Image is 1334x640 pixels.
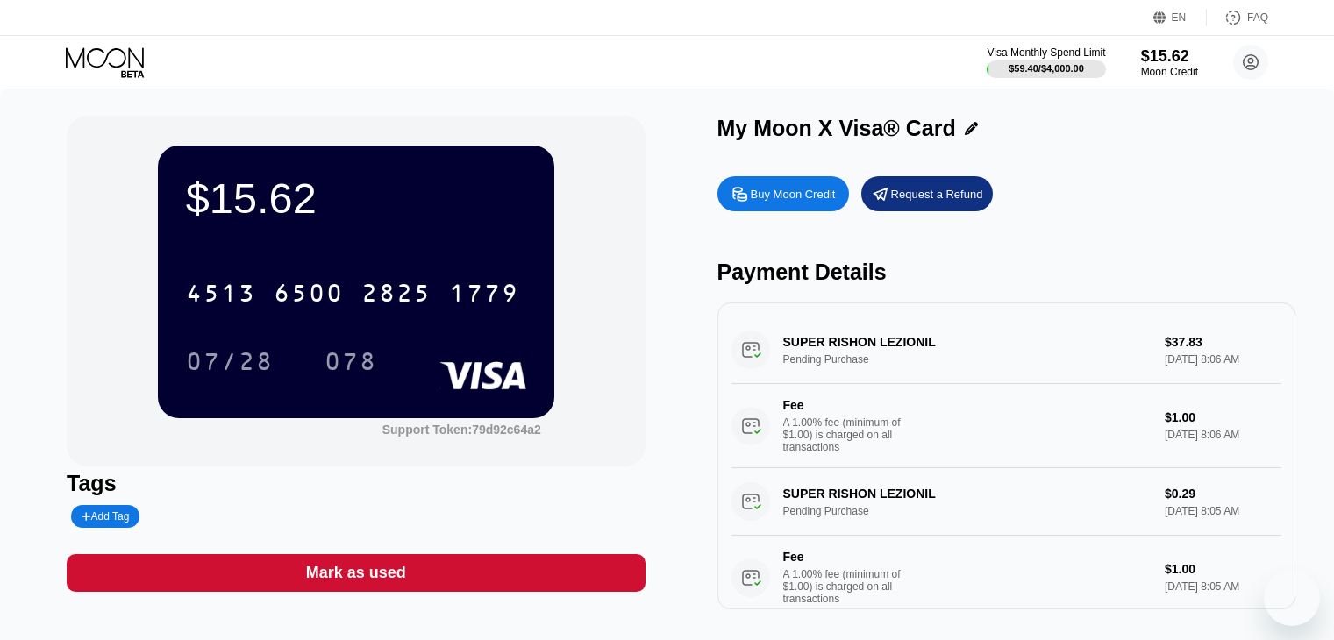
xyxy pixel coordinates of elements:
[987,46,1105,59] div: Visa Monthly Spend Limit
[731,536,1281,620] div: FeeA 1.00% fee (minimum of $1.00) is charged on all transactions$1.00[DATE] 8:05 AM
[175,271,530,315] div: 4513650028251779
[186,174,526,223] div: $15.62
[783,568,915,605] div: A 1.00% fee (minimum of $1.00) is charged on all transactions
[1141,66,1198,78] div: Moon Credit
[1165,562,1281,576] div: $1.00
[311,339,390,383] div: 078
[1247,11,1268,24] div: FAQ
[1172,11,1187,24] div: EN
[361,281,432,309] div: 2825
[82,510,129,523] div: Add Tag
[186,350,274,378] div: 07/28
[325,350,377,378] div: 078
[783,398,906,412] div: Fee
[1141,47,1198,78] div: $15.62Moon Credit
[751,187,836,202] div: Buy Moon Credit
[1153,9,1207,26] div: EN
[67,554,645,592] div: Mark as used
[71,505,139,528] div: Add Tag
[861,176,993,211] div: Request a Refund
[274,281,344,309] div: 6500
[717,260,1295,285] div: Payment Details
[449,281,519,309] div: 1779
[306,563,406,583] div: Mark as used
[173,339,287,383] div: 07/28
[382,423,541,437] div: Support Token: 79d92c64a2
[731,384,1281,468] div: FeeA 1.00% fee (minimum of $1.00) is charged on all transactions$1.00[DATE] 8:06 AM
[891,187,983,202] div: Request a Refund
[987,46,1105,78] div: Visa Monthly Spend Limit$59.40/$4,000.00
[1009,63,1084,74] div: $59.40 / $4,000.00
[1165,429,1281,441] div: [DATE] 8:06 AM
[783,550,906,564] div: Fee
[1264,570,1320,626] iframe: Button to launch messaging window
[186,281,256,309] div: 4513
[717,116,956,141] div: My Moon X Visa® Card
[1165,410,1281,424] div: $1.00
[717,176,849,211] div: Buy Moon Credit
[1141,47,1198,66] div: $15.62
[783,416,915,453] div: A 1.00% fee (minimum of $1.00) is charged on all transactions
[382,423,541,437] div: Support Token:79d92c64a2
[1165,580,1281,593] div: [DATE] 8:05 AM
[67,471,645,496] div: Tags
[1207,9,1268,26] div: FAQ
